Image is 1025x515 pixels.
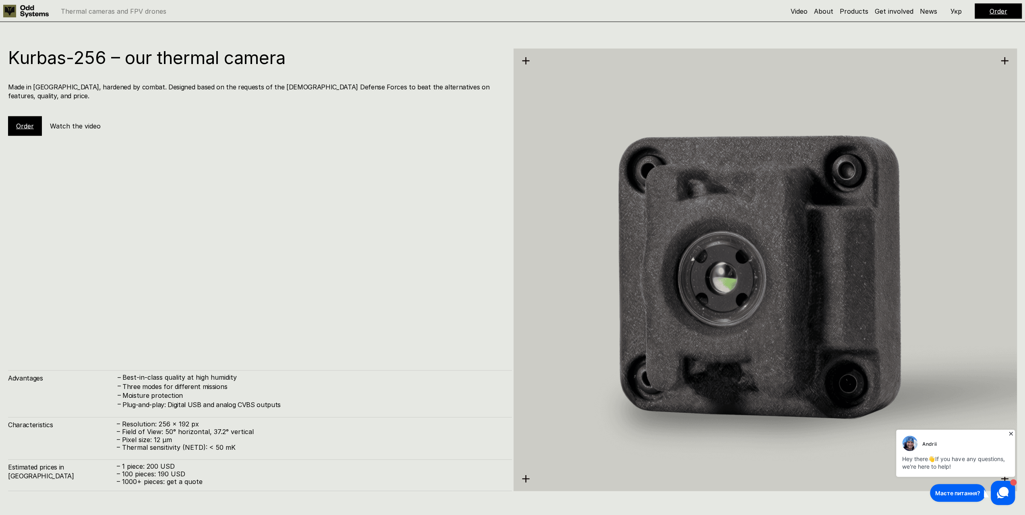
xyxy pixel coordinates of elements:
[117,443,504,451] p: – Thermal sensitivity (NETD): < 50 mK
[118,373,121,382] h4: –
[950,8,962,14] p: Укр
[8,462,117,480] h4: Estimated prices in [GEOGRAPHIC_DATA]
[122,382,504,391] h4: Three modes for different missions
[840,7,868,15] a: Products
[118,390,121,399] h4: –
[122,391,504,399] h4: Moisture protection
[50,121,101,130] h5: Watch the video
[16,122,34,130] a: Order
[118,399,121,408] h4: –
[814,7,833,15] a: About
[894,427,1017,507] iframe: HelpCrunch
[117,436,504,443] p: – Pixel size: 12 µm
[61,8,166,14] p: Thermal cameras and FPV drones
[117,470,504,478] p: – 100 pieces: 190 USD
[117,420,504,428] p: – Resolution: 256 x 192 px
[117,462,504,470] p: – 1 piece: 200 USD
[990,7,1007,15] a: Order
[117,478,504,485] p: – 1000+ pieces: get a quote
[8,82,504,100] h4: Made in [GEOGRAPHIC_DATA], hardened by combat. Designed based on the requests of the [DEMOGRAPHIC...
[875,7,913,15] a: Get involved
[920,7,937,15] a: News
[122,373,504,381] p: Best-in-class quality at high humidity
[122,400,504,409] h4: Plug-and-play: Digital USB and analog CVBS outputs
[791,7,808,15] a: Video
[8,48,504,66] h1: Kurbas-256 – our thermal camera
[118,381,121,390] h4: –
[117,428,504,435] p: – Field of View: 50° horizontal, 37.2° vertical
[8,373,117,382] h4: Advantages
[8,420,117,429] h4: Characteristics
